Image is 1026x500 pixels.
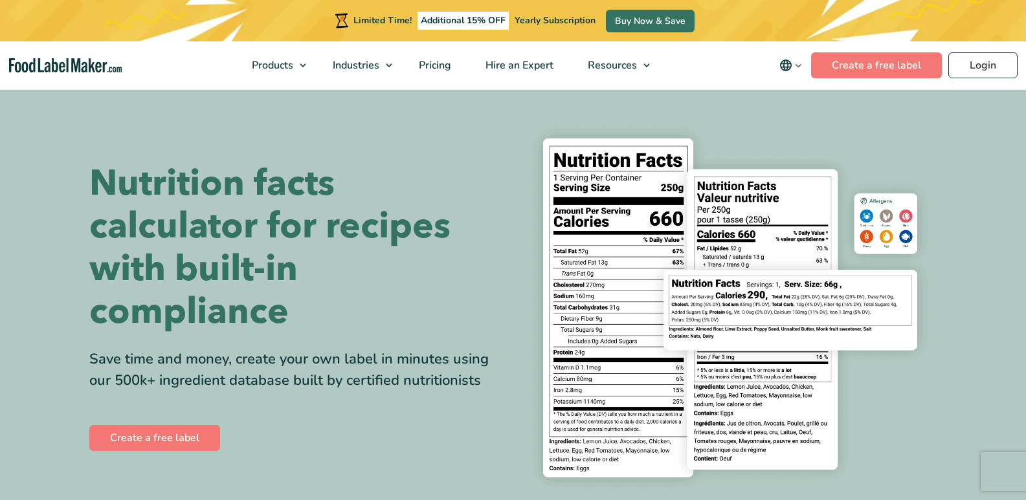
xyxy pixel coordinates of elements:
[571,41,656,89] a: Resources
[316,41,399,89] a: Industries
[235,41,313,89] a: Products
[584,58,638,72] span: Resources
[353,14,412,27] span: Limited Time!
[811,52,942,78] a: Create a free label
[418,12,509,30] span: Additional 15% OFF
[415,58,452,72] span: Pricing
[482,58,555,72] span: Hire an Expert
[948,52,1018,78] a: Login
[606,10,695,32] a: Buy Now & Save
[248,58,295,72] span: Products
[89,162,504,333] h1: Nutrition facts calculator for recipes with built-in compliance
[402,41,465,89] a: Pricing
[89,425,220,451] a: Create a free label
[329,58,381,72] span: Industries
[469,41,568,89] a: Hire an Expert
[89,349,504,391] div: Save time and money, create your own label in minutes using our 500k+ ingredient database built b...
[515,14,596,27] span: Yearly Subscription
